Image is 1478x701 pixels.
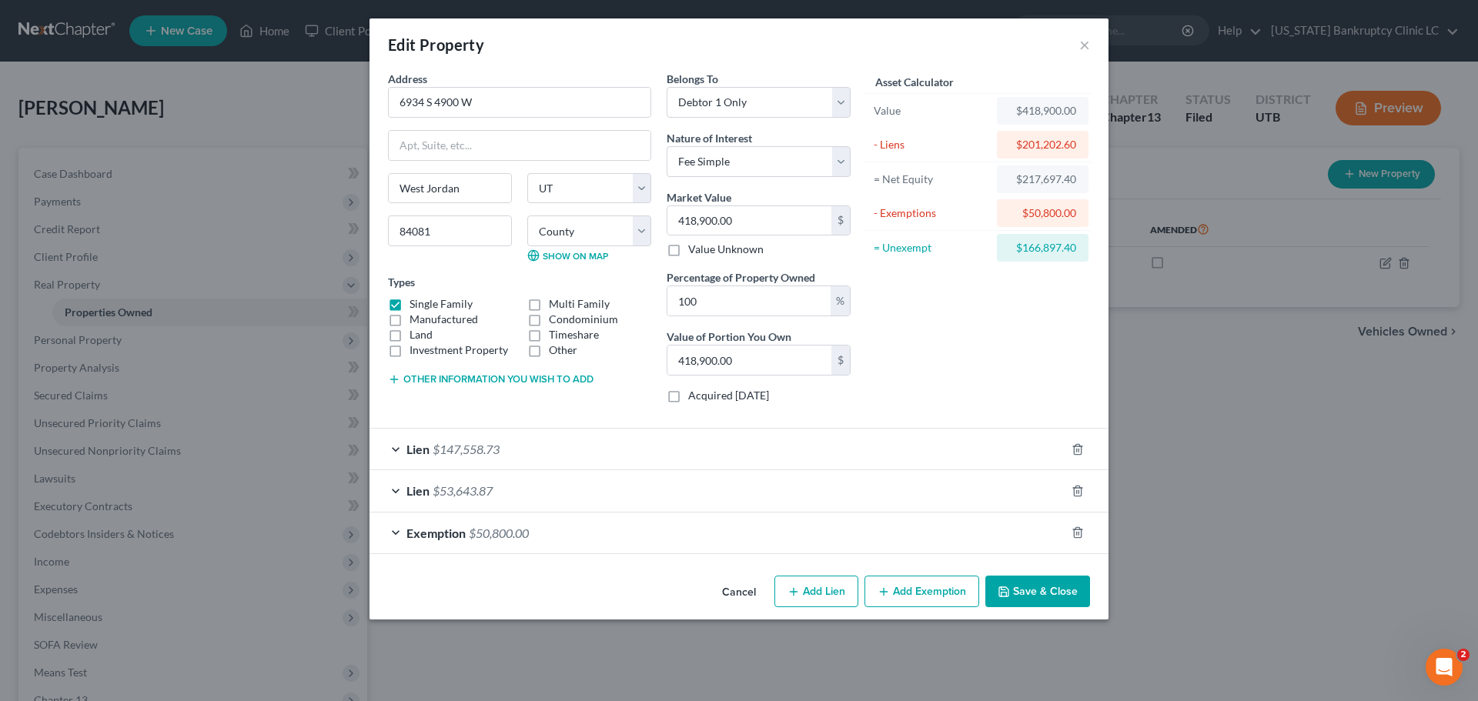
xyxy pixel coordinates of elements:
span: $147,558.73 [433,442,500,456]
label: Acquired [DATE] [688,388,769,403]
label: Other [549,342,577,358]
label: Investment Property [410,342,508,358]
label: Value Unknown [688,242,764,257]
label: Types [388,274,415,290]
label: Percentage of Property Owned [667,269,815,285]
div: $ [831,206,850,235]
div: $418,900.00 [1009,103,1076,119]
button: Cancel [710,577,768,608]
label: Timeshare [549,327,599,342]
button: Add Exemption [864,576,979,608]
label: Asset Calculator [875,74,954,90]
label: Nature of Interest [667,130,752,146]
div: Edit Property [388,34,484,55]
span: Exemption [406,526,466,540]
div: % [831,286,850,315]
span: 2 [1457,649,1470,661]
span: Lien [406,483,430,498]
label: Land [410,327,433,342]
input: Enter city... [389,174,511,203]
label: Market Value [667,189,731,205]
input: Enter zip... [388,215,512,246]
div: $217,697.40 [1009,172,1076,187]
div: $ [831,345,850,375]
label: Condominium [549,312,618,327]
a: Show on Map [527,249,608,262]
div: - Exemptions [874,205,990,221]
label: Manufactured [410,312,478,327]
label: Value of Portion You Own [667,329,791,345]
span: Lien [406,442,430,456]
label: Multi Family [549,296,610,312]
span: $53,643.87 [433,483,493,498]
div: = Net Equity [874,172,990,187]
input: 0.00 [667,345,831,375]
input: Enter address... [389,88,650,117]
span: Address [388,72,427,85]
iframe: Intercom live chat [1426,649,1463,686]
input: 0.00 [667,286,831,315]
button: Add Lien [774,576,858,608]
span: $50,800.00 [469,526,529,540]
button: Save & Close [985,576,1090,608]
div: Value [874,103,990,119]
input: Apt, Suite, etc... [389,131,650,160]
span: Belongs To [667,72,718,85]
div: $50,800.00 [1009,205,1076,221]
div: $166,897.40 [1009,240,1076,255]
div: = Unexempt [874,240,990,255]
button: × [1079,35,1090,54]
div: - Liens [874,137,990,152]
button: Other information you wish to add [388,373,594,386]
label: Single Family [410,296,473,312]
div: $201,202.60 [1009,137,1076,152]
input: 0.00 [667,206,831,235]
